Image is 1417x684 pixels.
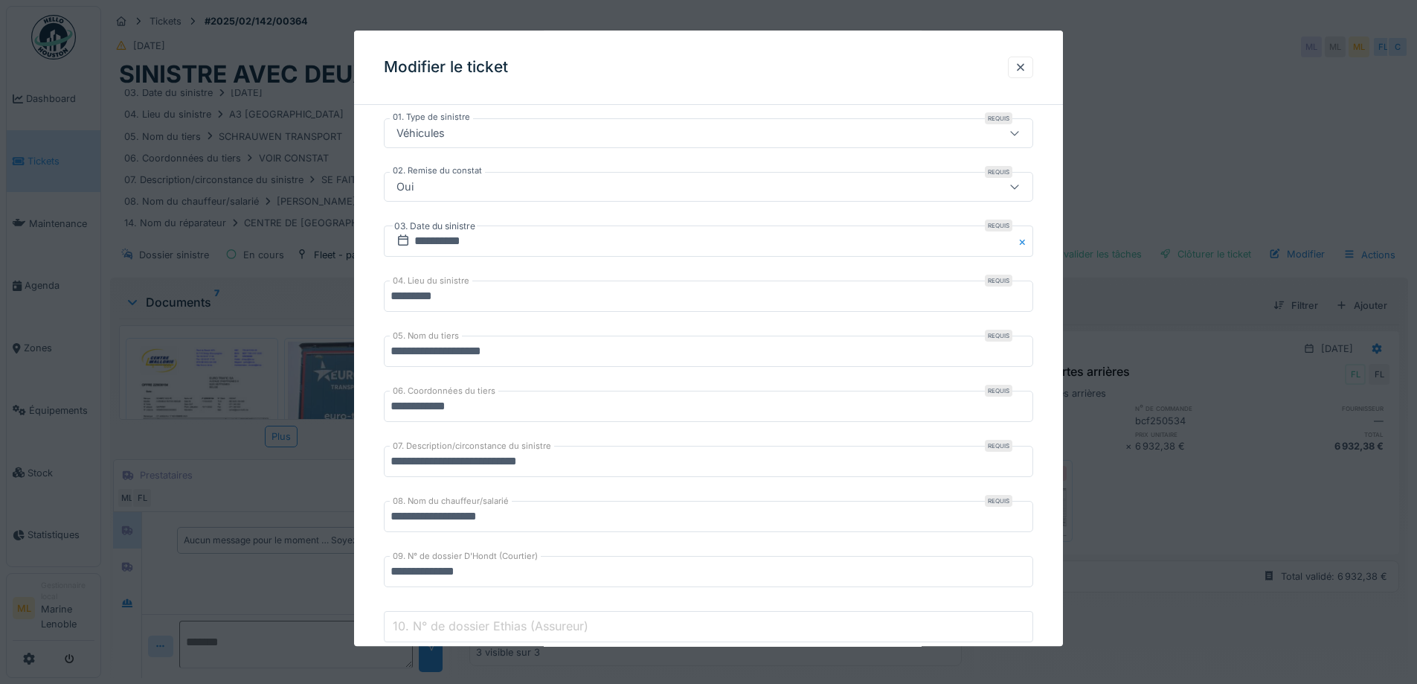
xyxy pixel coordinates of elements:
[985,496,1012,508] div: Requis
[390,112,473,124] label: 01. Type de sinistre
[985,330,1012,342] div: Requis
[390,618,591,636] label: 10. N° de dossier Ethias (Assureur)
[985,220,1012,232] div: Requis
[985,275,1012,287] div: Requis
[390,330,462,343] label: 05. Nom du tiers
[985,167,1012,179] div: Requis
[390,551,541,563] label: 09. N° de dossier D'Hondt (Courtier)
[393,219,477,235] label: 03. Date du sinistre
[390,165,485,178] label: 02. Remise du constat
[1017,226,1033,258] button: Close
[391,179,420,196] div: Oui
[384,58,508,77] h3: Modifier le ticket
[390,275,472,288] label: 04. Lieu du sinistre
[985,441,1012,453] div: Requis
[390,496,512,508] label: 08. Nom du chauffeur/salarié
[985,386,1012,397] div: Requis
[390,441,554,453] label: 07. Description/circonstance du sinistre
[390,386,498,398] label: 06. Coordonnées du tiers
[985,113,1012,125] div: Requis
[391,126,451,142] div: Véhicules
